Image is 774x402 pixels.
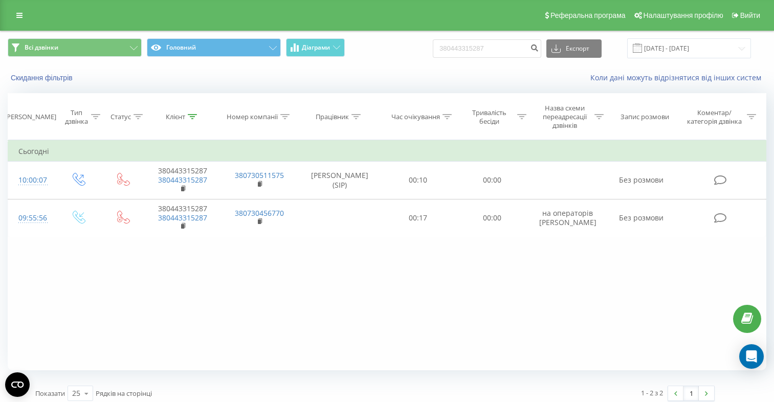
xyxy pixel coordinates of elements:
font: 380443315287 [158,166,207,175]
button: Експорт [546,39,602,58]
input: Пошук за номером [433,39,541,58]
button: Головний [147,38,281,57]
td: [PERSON_NAME] (SIP) [298,162,381,199]
span: Без розмови [619,175,664,185]
font: 10:00:07 [18,175,47,185]
td: на операторів [PERSON_NAME] [529,199,606,237]
div: Тривалість бесіди [464,108,515,126]
div: 25 [72,388,80,398]
div: Номер компанії [227,113,278,121]
div: Коментар/категорія дзвінка [684,108,744,126]
a: 380443315287 [158,175,207,185]
span: Всі дзвінки [25,43,58,52]
span: Вийти [740,11,760,19]
div: Клієнт [166,113,185,121]
button: Всі дзвінки [8,38,142,57]
a: 1 [683,386,699,400]
font: 09:55:56 [18,213,47,222]
td: 00:00 [455,199,529,237]
span: Діаграми [302,44,330,51]
div: Назва схеми переадресації дзвінків [538,104,592,130]
span: Показати [35,389,65,398]
button: Скидання фільтрів [8,73,78,82]
a: 380730511575 [235,170,284,180]
button: Відкрити віджет CMP [5,372,30,397]
td: 00:17 [381,199,455,237]
span: Без розмови [619,213,664,222]
a: 380443315287 [158,213,207,222]
button: Діаграми [286,38,345,57]
font: 380443315287 [158,204,207,213]
div: Статус [110,113,131,121]
td: 00:00 [455,162,529,199]
div: Працівник [316,113,349,121]
span: Налаштування профілю [644,11,723,19]
div: 1 - 2 з 2 [641,388,663,398]
div: Час очікування [391,113,440,121]
font: Експорт [566,45,589,52]
div: [PERSON_NAME] [5,113,56,121]
font: Головний [166,43,196,52]
a: 380730456770 [235,208,284,218]
span: Рядків на сторінці [96,389,152,398]
div: Запис розмови [621,113,669,121]
span: Реферальна програма [550,11,626,19]
td: 00:10 [381,162,455,199]
td: Сьогодні [8,141,766,162]
a: Коли дані можуть відрізнятися від інших систем [590,73,766,82]
div: Відкрийте Intercom Messenger [739,344,764,369]
div: Тип дзвінка [64,108,89,126]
